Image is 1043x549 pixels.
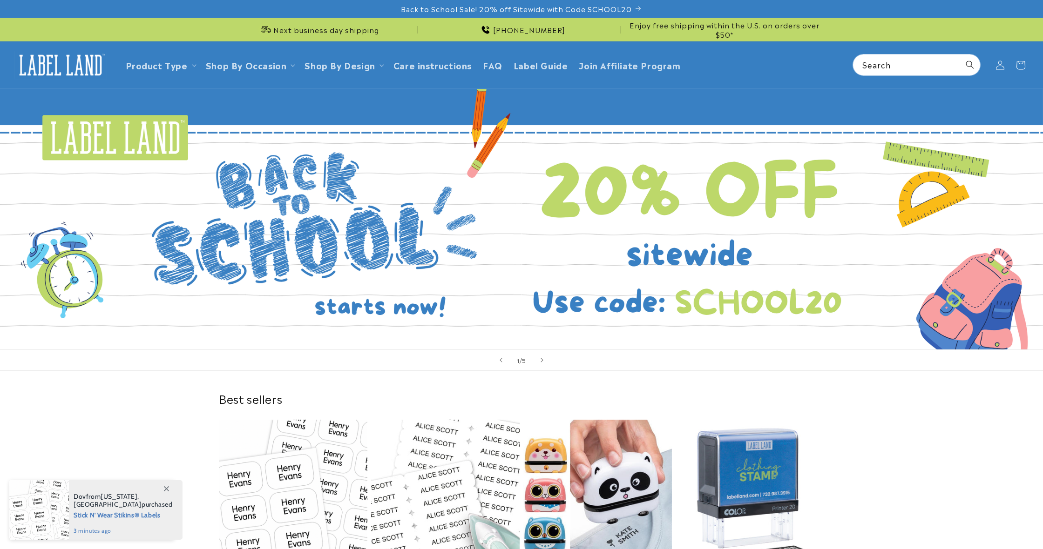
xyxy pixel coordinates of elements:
span: Enjoy free shipping within the U.S. on orders over $50* [625,20,824,39]
a: Care instructions [388,54,477,76]
span: 1 [517,355,520,365]
span: [US_STATE] [101,492,137,501]
button: Previous slide [491,350,511,370]
span: Stick N' Wear Stikins® Labels [74,509,173,520]
span: from , purchased [74,493,173,509]
button: Next slide [532,350,552,370]
span: [GEOGRAPHIC_DATA] [74,500,142,509]
summary: Shop By Occasion [200,54,299,76]
img: Label Land [14,51,107,80]
span: Back to School Sale! 20% off Sitewide with Code SCHOOL20 [401,4,632,13]
span: Next business day shipping [273,25,379,34]
span: 3 minutes ago [74,527,173,535]
span: Care instructions [393,60,472,70]
span: Join Affiliate Program [579,60,680,70]
span: Label Guide [514,60,568,70]
a: Label Guide [508,54,574,76]
summary: Product Type [120,54,200,76]
span: 5 [522,355,526,365]
span: FAQ [483,60,502,70]
div: Announcement [422,18,621,41]
a: Join Affiliate Program [573,54,686,76]
span: Dov [74,492,86,501]
span: Shop By Occasion [206,60,287,70]
span: [PHONE_NUMBER] [493,25,565,34]
a: Label Land [11,47,111,83]
button: Search [960,54,980,75]
a: Product Type [126,59,188,71]
div: Announcement [625,18,824,41]
h2: Best sellers [219,391,824,406]
div: Announcement [219,18,418,41]
summary: Shop By Design [299,54,387,76]
span: / [520,355,522,365]
a: FAQ [477,54,508,76]
a: Shop By Design [305,59,375,71]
